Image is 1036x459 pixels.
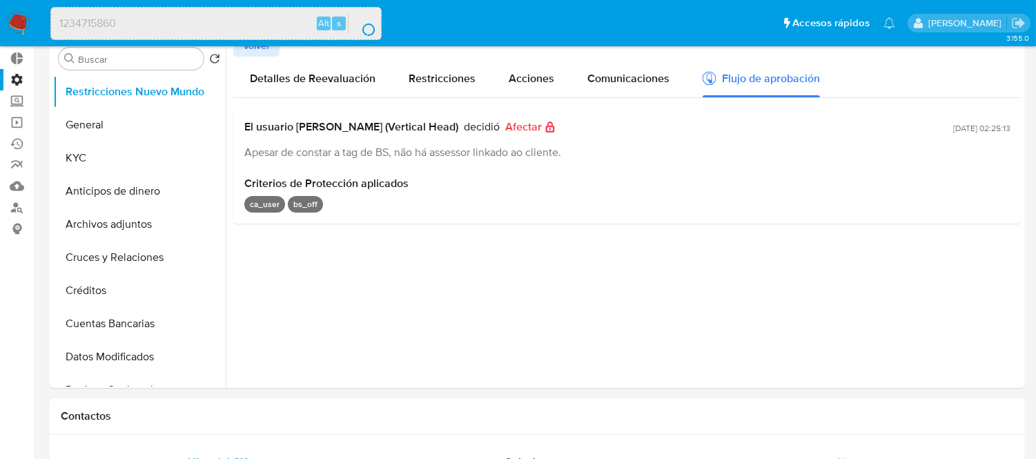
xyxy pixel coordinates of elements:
[348,14,376,33] button: search-icon
[53,373,226,407] button: Devices Geolocation
[928,17,1006,30] p: zoe.breuer@mercadolibre.com
[53,208,226,241] button: Archivos adjuntos
[78,53,198,66] input: Buscar
[53,274,226,307] button: Créditos
[883,17,895,29] a: Notificaciones
[53,241,226,274] button: Cruces y Relaciones
[53,75,226,108] button: Restricciones Nuevo Mundo
[337,17,341,30] span: s
[318,17,329,30] span: Alt
[53,175,226,208] button: Anticipos de dinero
[53,307,226,340] button: Cuentas Bancarias
[64,53,75,64] button: Buscar
[61,409,1014,423] h1: Contactos
[1006,32,1029,43] span: 3.155.0
[53,340,226,373] button: Datos Modificados
[1011,16,1026,30] a: Salir
[53,141,226,175] button: KYC
[209,53,220,68] button: Volver al orden por defecto
[792,16,870,30] span: Accesos rápidos
[53,108,226,141] button: General
[51,14,381,32] input: Buscar usuario o caso...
